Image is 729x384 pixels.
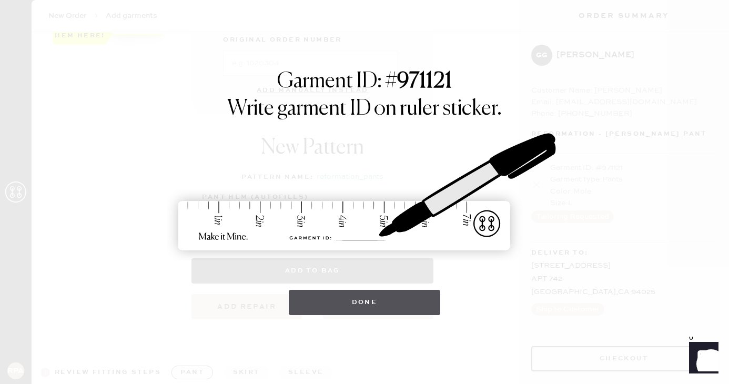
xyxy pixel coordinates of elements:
img: ruler-sticker-sharpie.svg [167,106,562,279]
h1: Write garment ID on ruler sticker. [227,96,502,122]
h1: Garment ID: # [277,69,452,96]
iframe: Front Chat [679,337,724,382]
button: Done [289,290,441,315]
strong: 971121 [397,71,452,92]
